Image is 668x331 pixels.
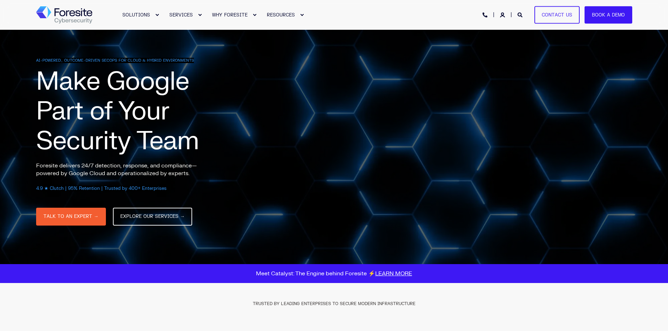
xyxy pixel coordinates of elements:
a: Login [500,12,506,18]
a: Open Search [518,12,524,18]
a: EXPLORE OUR SERVICES → [113,208,192,226]
span: AI-POWERED, OUTCOME-DRIVEN SECOPS FOR CLOUD & HYBRID ENVIRONMENTS [36,58,194,63]
a: Contact Us [534,6,580,24]
span: WHY FORESITE [212,12,248,18]
img: Foresite logo, a hexagon shape of blues with a directional arrow to the right hand side, and the ... [36,6,92,24]
span: TRUSTED BY LEADING ENTERPRISES TO SECURE MODERN INFRASTRUCTURE [253,301,416,306]
span: Meet Catalyst: The Engine behind Foresite ⚡️ [256,270,412,277]
a: LEARN MORE [375,270,412,277]
div: Expand SOLUTIONS [155,13,159,17]
span: SOLUTIONS [122,12,150,18]
p: Foresite delivers 24/7 detection, response, and compliance—powered by Google Cloud and operationa... [36,162,211,177]
span: RESOURCES [267,12,295,18]
span: Make Google Part of Your Security Team [36,65,199,157]
div: Expand SERVICES [198,13,202,17]
a: TALK TO AN EXPERT → [36,208,106,226]
span: 4.9 ★ Clutch | 95% Retention | Trusted by 400+ Enterprises [36,186,167,191]
a: Book a Demo [585,6,632,24]
a: Back to Home [36,6,92,24]
div: Expand RESOURCES [300,13,304,17]
div: Expand WHY FORESITE [252,13,257,17]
